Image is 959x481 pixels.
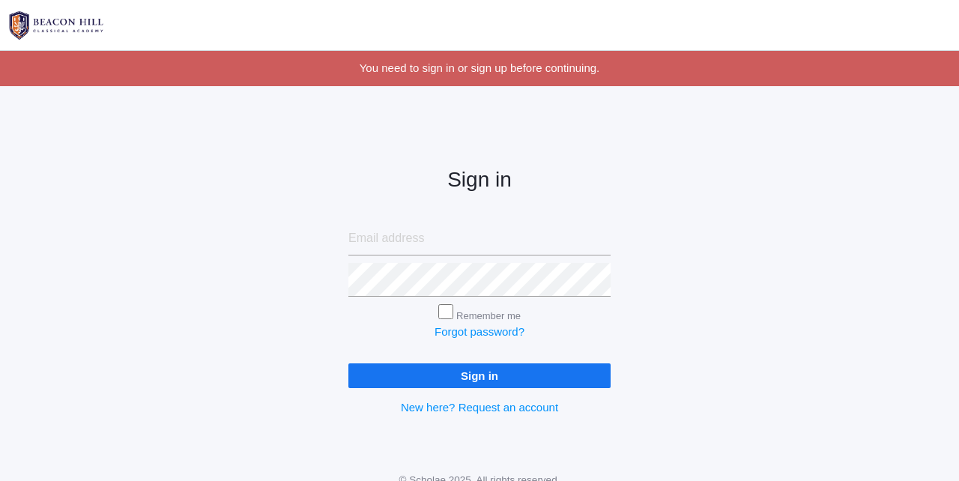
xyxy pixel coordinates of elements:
a: Forgot password? [435,325,524,338]
a: New here? Request an account [401,401,558,414]
h2: Sign in [348,169,611,192]
input: Email address [348,222,611,255]
label: Remember me [456,310,521,321]
input: Sign in [348,363,611,388]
